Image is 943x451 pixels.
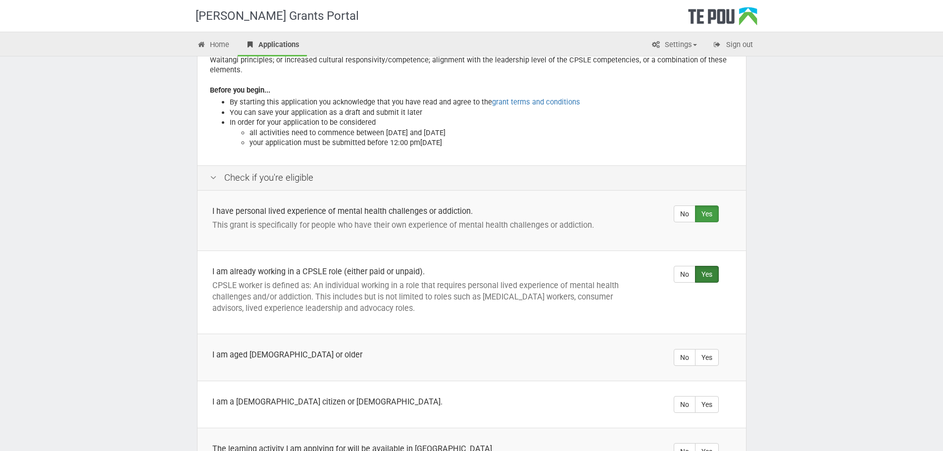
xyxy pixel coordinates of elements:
div: Check if you're eligible [198,165,746,191]
label: No [674,205,695,222]
li: By starting this application you acknowledge that you have read and agree to the [230,97,734,107]
a: Settings [644,35,704,56]
li: In order for your application to be considered [230,117,734,148]
label: Yes [695,266,719,283]
div: I am a [DEMOGRAPHIC_DATA] citizen or [DEMOGRAPHIC_DATA]. [212,396,632,407]
label: No [674,266,695,283]
a: grant terms and conditions [492,98,580,106]
a: Applications [238,35,307,56]
label: No [674,349,695,366]
a: Sign out [705,35,760,56]
label: Yes [695,396,719,413]
label: Yes [695,349,719,366]
div: I have personal lived experience of mental health challenges or addiction. [212,205,632,217]
b: Before you begin... [210,86,270,95]
label: No [674,396,695,413]
li: You can save your application as a draft and submit it later [230,107,734,118]
div: Te Pou Logo [688,7,757,32]
p: This grant is specifically for people who have their own experience of mental health challenges o... [212,219,632,231]
li: your application must be submitted before 12:00 pm[DATE] [249,138,734,148]
label: Yes [695,205,719,222]
li: all activities need to commence between [DATE] and [DATE] [249,128,734,138]
p: CPSLE worker is defined as: An individual working in a role that requires personal lived experien... [212,280,632,314]
div: I am already working in a CPSLE role (either paid or unpaid). [212,266,632,277]
div: I am aged [DEMOGRAPHIC_DATA] or older [212,349,632,360]
a: Home [190,35,237,56]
